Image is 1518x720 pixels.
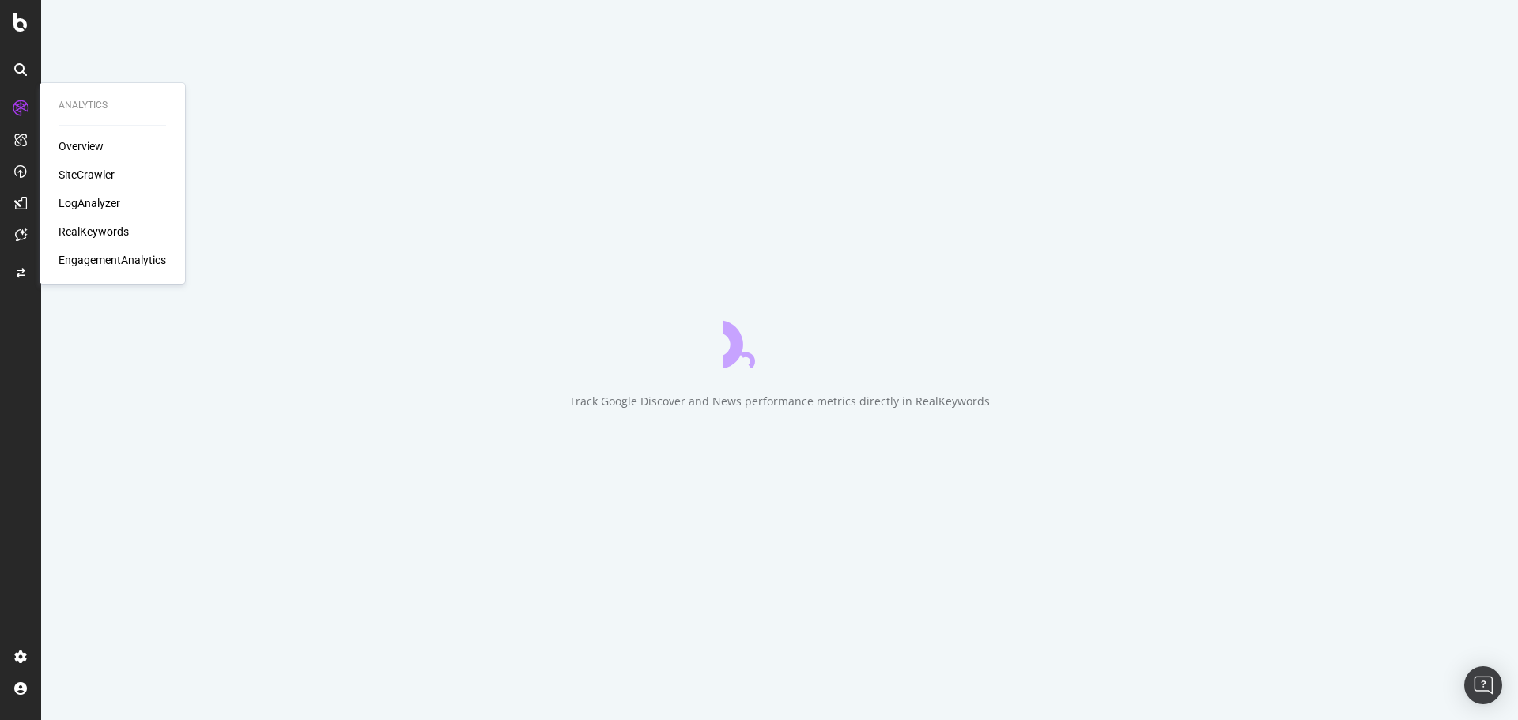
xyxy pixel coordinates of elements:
[59,252,166,268] a: EngagementAnalytics
[59,224,129,239] a: RealKeywords
[569,394,990,409] div: Track Google Discover and News performance metrics directly in RealKeywords
[59,99,166,112] div: Analytics
[59,195,120,211] a: LogAnalyzer
[59,167,115,183] a: SiteCrawler
[1464,666,1502,704] div: Open Intercom Messenger
[59,138,104,154] a: Overview
[723,311,836,368] div: animation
